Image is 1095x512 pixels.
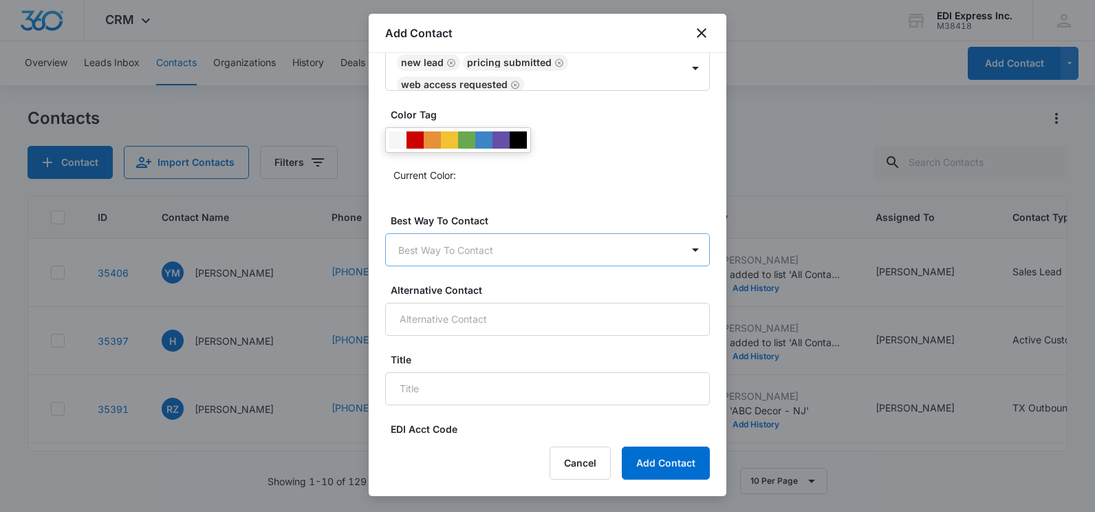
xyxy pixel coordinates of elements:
div: #6aa84f [458,131,475,149]
div: #F6F6F6 [389,131,406,149]
label: Alternative Contact [391,283,715,297]
div: Pricing Submitted [467,58,552,67]
label: Best Way To Contact [391,213,715,228]
div: Remove New Lead [444,58,456,67]
div: New Lead [401,58,444,67]
div: #3d85c6 [475,131,492,149]
div: Remove Pricing Submitted [552,58,564,67]
label: Color Tag [391,107,715,122]
h1: Add Contact [385,25,453,41]
div: Web Access Requested [401,80,508,89]
div: #f1c232 [441,131,458,149]
div: #000000 [510,131,527,149]
input: Title [385,372,710,405]
button: close [693,25,710,41]
div: #674ea7 [492,131,510,149]
p: Current Color: [393,168,456,182]
button: Add Contact [622,447,710,480]
button: Cancel [550,447,611,480]
label: Title [391,352,715,367]
div: #CC0000 [406,131,424,149]
input: Alternative Contact [385,303,710,336]
div: #e69138 [424,131,441,149]
label: EDI Acct Code [391,422,715,436]
div: Remove Web Access Requested [508,80,520,89]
